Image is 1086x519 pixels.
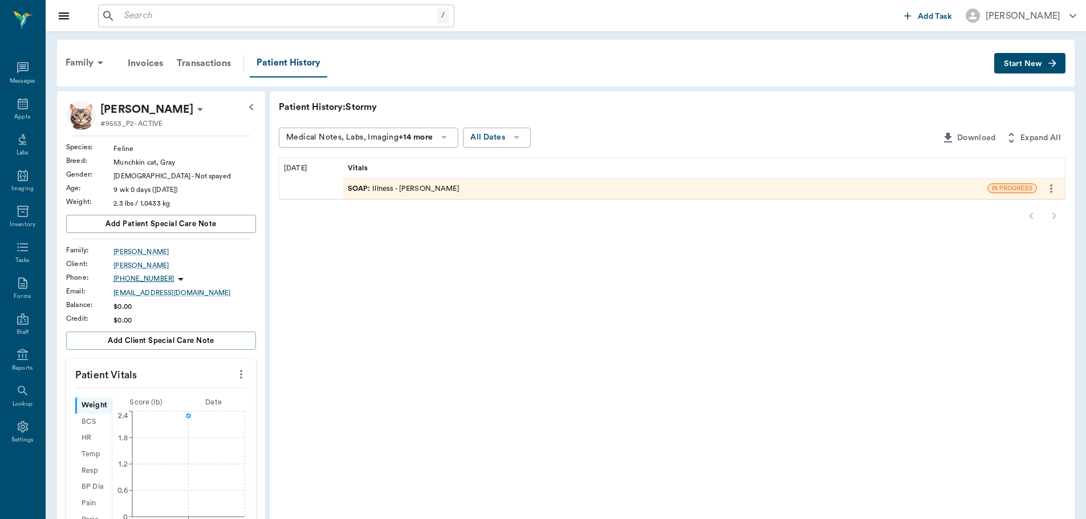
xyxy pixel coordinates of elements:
[1020,131,1061,145] span: Expand All
[59,49,114,76] div: Family
[170,50,238,77] a: Transactions
[75,479,112,496] div: BP Dia
[463,128,531,148] button: All Dates
[117,412,128,419] tspan: 2.4
[437,8,449,23] div: /
[286,130,433,145] div: Medical Notes, Labs, Imaging
[52,5,75,27] button: Close drawer
[180,397,247,408] div: Date
[66,197,113,207] div: Weight :
[66,215,256,233] button: Add patient Special Care Note
[117,487,127,494] tspan: 0.6
[17,328,29,337] div: Staff
[279,100,621,114] p: Patient History: Stormy
[11,480,39,508] iframe: Intercom live chat
[250,49,327,77] a: Patient History
[113,185,256,195] div: 9 wk 0 days ([DATE])
[75,463,112,479] div: Resp
[13,400,32,408] div: Lookup
[66,142,113,152] div: Species :
[113,247,256,257] a: [PERSON_NAME]
[900,5,957,26] button: Add Task
[100,100,193,118] div: Stormy Deming
[108,334,214,347] span: Add client Special Care Note
[100,118,162,129] p: #9553_P2 - ACTIVE
[66,300,113,310] div: Balance :
[113,274,174,284] p: [PHONE_NUMBER]
[118,434,127,441] tspan: 1.8
[113,171,256,181] div: [DEMOGRAPHIC_DATA] - Not spayed
[232,365,250,384] button: more
[113,315,256,325] div: $0.00
[11,436,34,444] div: Settings
[10,220,35,229] div: Inventory
[75,397,112,414] div: Weight
[120,8,437,24] input: Search
[11,185,34,193] div: Imaging
[15,256,30,265] div: Tasks
[17,149,29,157] div: Labs
[988,184,1036,193] span: IN PROGRESS
[66,100,96,130] img: Profile Image
[66,286,113,296] div: Email :
[113,157,256,167] div: Munchkin cat, Gray
[348,183,459,194] div: Illness - [PERSON_NAME]
[75,446,112,463] div: Temp
[348,163,371,174] span: Vitals
[113,198,256,209] div: 2.3 lbs / 1.0433 kg
[66,245,113,255] div: Family :
[121,50,170,77] a: Invoices
[75,430,112,447] div: HR
[75,495,112,512] div: Pain
[937,128,1000,149] button: Download
[398,133,433,141] b: +14 more
[994,53,1065,74] button: Start New
[1000,128,1065,149] button: Expand All
[1042,179,1060,198] button: more
[348,183,373,194] span: SOAP :
[957,5,1085,26] button: [PERSON_NAME]
[66,332,256,350] button: Add client Special Care Note
[66,259,113,269] div: Client :
[66,313,113,324] div: Credit :
[12,364,33,373] div: Reports
[14,292,31,301] div: Forms
[75,414,112,430] div: BCS
[66,169,113,179] div: Gender :
[105,218,216,230] span: Add patient Special Care Note
[14,113,30,121] div: Appts
[112,397,180,408] div: Score ( lb )
[10,77,36,85] div: Messages
[279,158,343,199] div: [DATE]
[66,183,113,193] div: Age :
[113,144,256,154] div: Feline
[118,461,127,468] tspan: 1.2
[113,288,256,298] a: [EMAIL_ADDRESS][DOMAIN_NAME]
[100,100,193,118] p: [PERSON_NAME]
[66,156,113,166] div: Breed :
[113,260,256,271] a: [PERSON_NAME]
[113,301,256,312] div: $0.00
[66,359,256,387] p: Patient Vitals
[986,9,1060,23] div: [PERSON_NAME]
[66,272,113,283] div: Phone :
